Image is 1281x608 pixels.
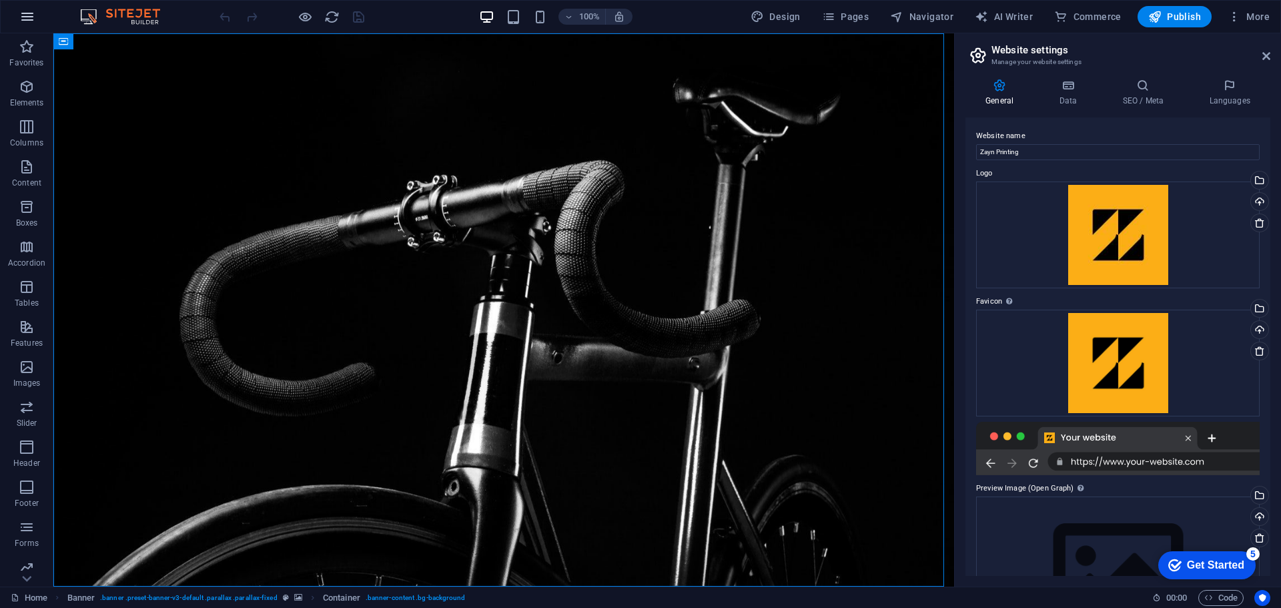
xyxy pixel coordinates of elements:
span: Design [751,10,801,23]
div: 5 [99,3,112,16]
p: Content [12,178,41,188]
p: Features [11,338,43,348]
button: Pages [817,6,874,27]
i: This element contains a background [294,594,302,601]
span: More [1228,10,1270,23]
p: Forms [15,538,39,549]
div: 278822180_161036259700042_2393640482253305317_n.png [976,310,1260,416]
p: Elements [10,97,44,108]
button: Navigator [885,6,959,27]
p: Columns [10,137,43,148]
span: Commerce [1054,10,1122,23]
span: 00 00 [1166,590,1187,606]
span: Code [1204,590,1238,606]
h4: SEO / Meta [1102,79,1189,107]
button: 100% [558,9,606,25]
span: Pages [822,10,869,23]
h4: General [965,79,1039,107]
button: Commerce [1049,6,1127,27]
h4: Languages [1189,79,1270,107]
button: reload [324,9,340,25]
h3: Manage your website settings [991,56,1244,68]
nav: breadcrumb [67,590,466,606]
h2: Website settings [991,44,1270,56]
h6: Session time [1152,590,1188,606]
i: Reload page [324,9,340,25]
p: Header [13,458,40,469]
div: Design (Ctrl+Alt+Y) [745,6,806,27]
p: Favorites [9,57,43,68]
img: Editor Logo [77,9,177,25]
p: Slider [17,418,37,428]
div: Get Started [39,15,97,27]
span: Navigator [890,10,953,23]
button: Code [1198,590,1244,606]
span: Click to select. Double-click to edit [323,590,360,606]
label: Preview Image (Open Graph) [976,481,1260,497]
span: . banner-content .bg-background [366,590,466,606]
span: Publish [1148,10,1201,23]
h6: 100% [578,9,600,25]
p: Accordion [8,258,45,268]
p: Tables [15,298,39,308]
button: Publish [1138,6,1212,27]
button: Click here to leave preview mode and continue editing [297,9,313,25]
div: 278822180_161036259700042_2393640482253305317_n.jpg [976,182,1260,288]
button: AI Writer [969,6,1038,27]
label: Favicon [976,294,1260,310]
p: Footer [15,498,39,509]
span: AI Writer [975,10,1033,23]
button: Design [745,6,806,27]
a: Click to cancel selection. Double-click to open Pages [11,590,47,606]
p: Boxes [16,218,38,228]
span: Click to select. Double-click to edit [67,590,95,606]
i: This element is a customizable preset [283,594,289,601]
span: : [1176,593,1178,603]
div: Get Started 5 items remaining, 0% complete [11,7,108,35]
i: On resize automatically adjust zoom level to fit chosen device. [613,11,625,23]
button: More [1222,6,1275,27]
label: Website name [976,128,1260,144]
h4: Data [1039,79,1102,107]
button: Usercentrics [1254,590,1270,606]
span: . banner .preset-banner-v3-default .parallax .parallax-fixed [100,590,277,606]
label: Logo [976,166,1260,182]
p: Images [13,378,41,388]
input: Name... [976,144,1260,160]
